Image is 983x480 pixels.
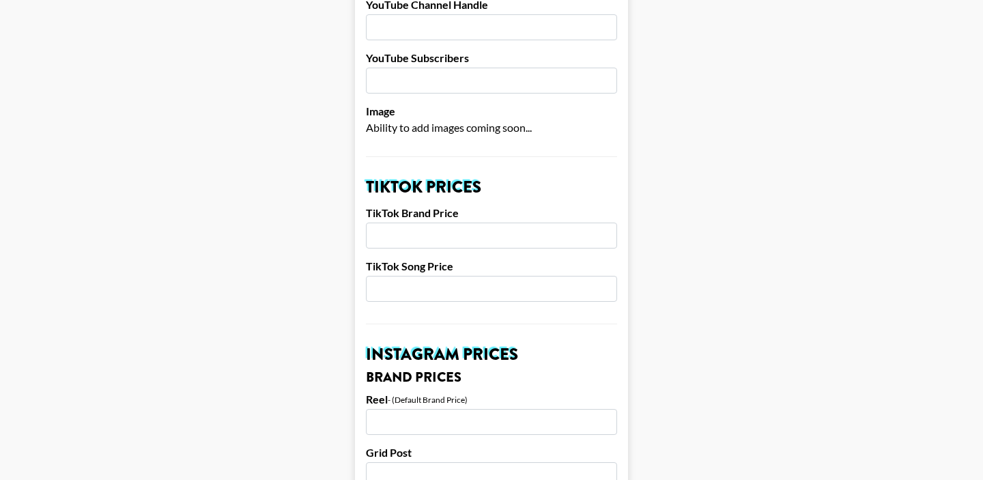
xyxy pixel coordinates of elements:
label: TikTok Song Price [366,259,617,273]
label: Image [366,104,617,118]
h2: TikTok Prices [366,179,617,195]
label: Reel [366,393,388,406]
div: - (Default Brand Price) [388,395,468,405]
h2: Instagram Prices [366,346,617,363]
label: Grid Post [366,446,617,460]
h3: Brand Prices [366,371,617,384]
label: YouTube Subscribers [366,51,617,65]
label: TikTok Brand Price [366,206,617,220]
span: Ability to add images coming soon... [366,121,532,134]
